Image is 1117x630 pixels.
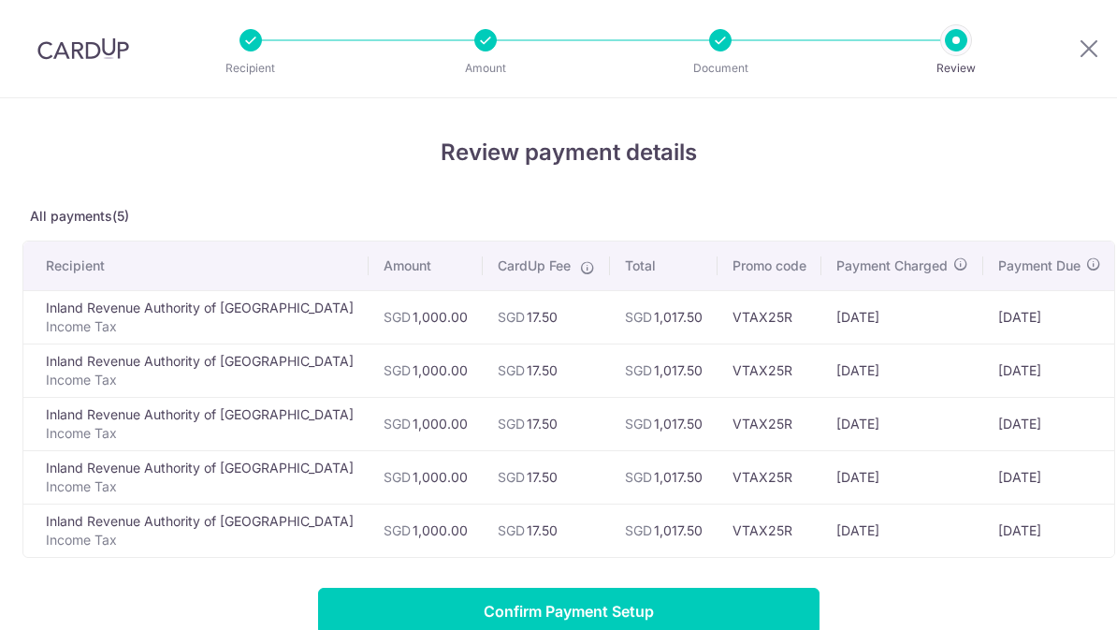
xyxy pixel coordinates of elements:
[651,59,790,78] p: Document
[384,309,411,325] span: SGD
[181,59,320,78] p: Recipient
[369,504,483,557] td: 1,000.00
[46,531,354,549] p: Income Tax
[983,450,1116,504] td: [DATE]
[821,450,983,504] td: [DATE]
[625,309,652,325] span: SGD
[718,504,821,557] td: VTAX25R
[610,397,718,450] td: 1,017.50
[384,362,411,378] span: SGD
[821,344,983,397] td: [DATE]
[836,256,948,275] span: Payment Charged
[369,450,483,504] td: 1,000.00
[23,504,369,557] td: Inland Revenue Authority of [GEOGRAPHIC_DATA]
[610,450,718,504] td: 1,017.50
[369,397,483,450] td: 1,000.00
[498,522,525,538] span: SGD
[821,504,983,557] td: [DATE]
[498,256,571,275] span: CardUp Fee
[23,344,369,397] td: Inland Revenue Authority of [GEOGRAPHIC_DATA]
[46,477,354,496] p: Income Tax
[718,242,821,290] th: Promo code
[384,522,411,538] span: SGD
[23,450,369,504] td: Inland Revenue Authority of [GEOGRAPHIC_DATA]
[22,136,1115,169] h4: Review payment details
[718,397,821,450] td: VTAX25R
[483,344,610,397] td: 17.50
[46,371,354,389] p: Income Tax
[498,469,525,485] span: SGD
[23,397,369,450] td: Inland Revenue Authority of [GEOGRAPHIC_DATA]
[23,290,369,344] td: Inland Revenue Authority of [GEOGRAPHIC_DATA]
[384,416,411,432] span: SGD
[610,504,718,557] td: 1,017.50
[46,424,354,443] p: Income Tax
[369,290,483,344] td: 1,000.00
[22,207,1115,226] p: All payments(5)
[369,344,483,397] td: 1,000.00
[483,290,610,344] td: 17.50
[23,242,369,290] th: Recipient
[498,362,525,378] span: SGD
[625,522,652,538] span: SGD
[718,290,821,344] td: VTAX25R
[369,242,483,290] th: Amount
[384,469,411,485] span: SGD
[718,344,821,397] td: VTAX25R
[610,344,718,397] td: 1,017.50
[625,469,652,485] span: SGD
[610,290,718,344] td: 1,017.50
[983,504,1116,557] td: [DATE]
[483,450,610,504] td: 17.50
[821,397,983,450] td: [DATE]
[416,59,555,78] p: Amount
[625,362,652,378] span: SGD
[498,309,525,325] span: SGD
[983,397,1116,450] td: [DATE]
[718,450,821,504] td: VTAX25R
[37,37,129,60] img: CardUp
[887,59,1025,78] p: Review
[483,397,610,450] td: 17.50
[498,416,525,432] span: SGD
[998,256,1081,275] span: Payment Due
[625,416,652,432] span: SGD
[483,504,610,557] td: 17.50
[46,317,354,336] p: Income Tax
[610,242,718,290] th: Total
[983,290,1116,344] td: [DATE]
[983,344,1116,397] td: [DATE]
[821,290,983,344] td: [DATE]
